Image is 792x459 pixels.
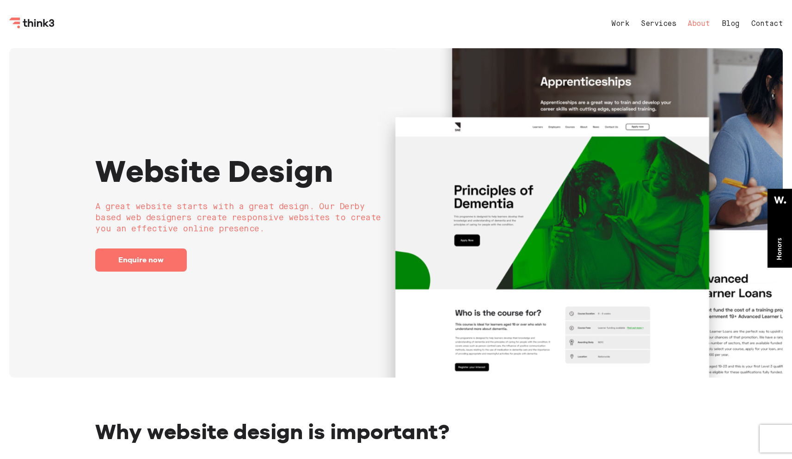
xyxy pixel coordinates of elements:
[751,20,783,28] a: Contact
[9,21,55,30] a: Think3 Logo
[688,20,710,28] a: About
[95,201,389,235] h2: A great website starts with a great design. Our Derby based web designers create responsive websi...
[611,20,629,28] a: Work
[118,255,164,264] span: Enquire now
[722,20,740,28] a: Blog
[95,419,449,444] strong: Why website design is important?
[95,248,187,272] a: Enquire now
[95,154,389,187] h1: Website Design
[641,20,676,28] a: Services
